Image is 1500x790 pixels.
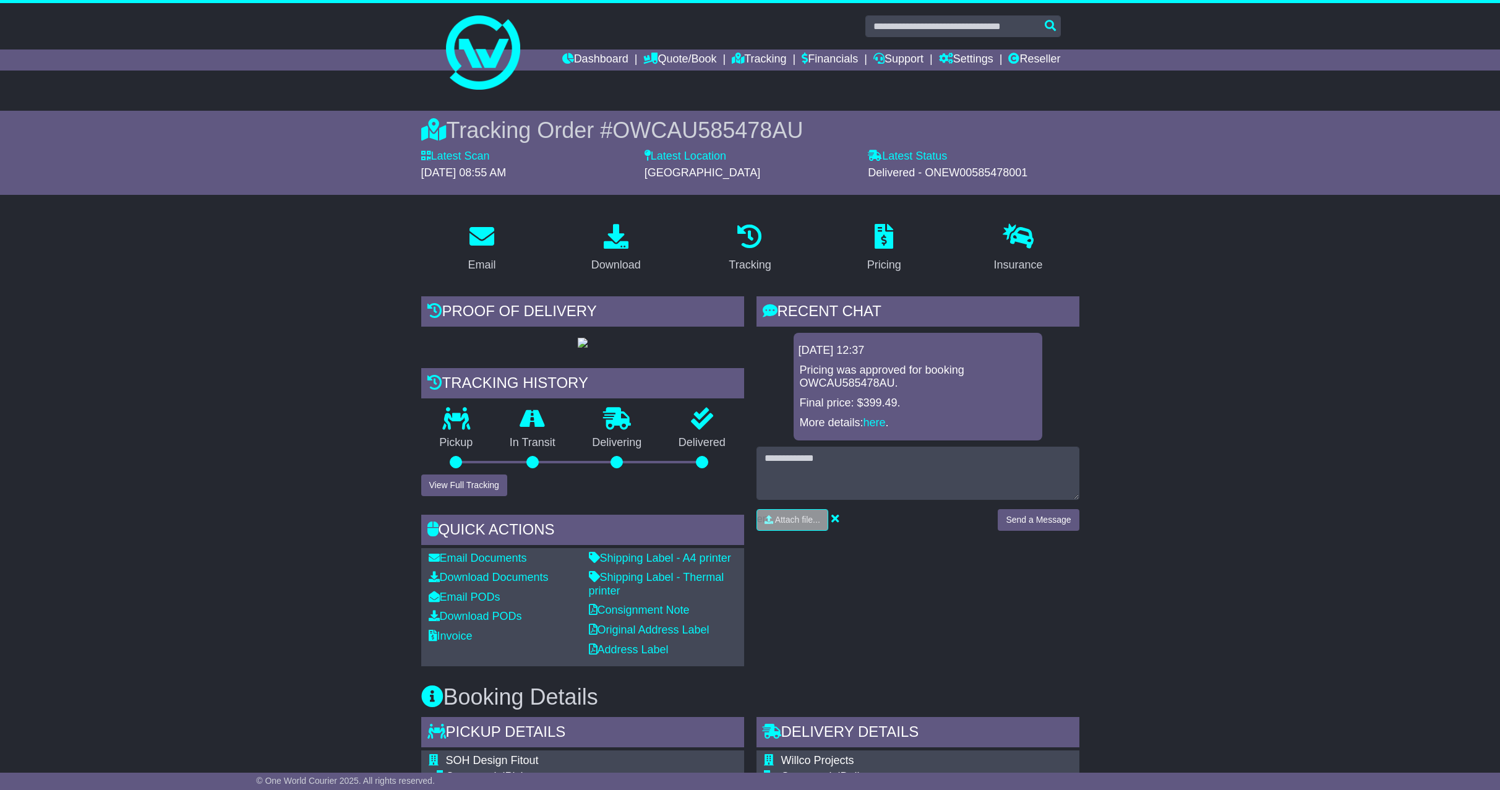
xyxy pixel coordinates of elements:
a: Email [460,220,504,278]
p: Delivered [660,436,744,450]
div: Tracking [729,257,771,273]
p: Final price: $399.49. [800,397,1036,410]
span: Willco Projects [781,754,854,766]
a: Download Documents [429,571,549,583]
a: Invoice [429,630,473,642]
div: Proof of Delivery [421,296,744,330]
a: Quote/Book [643,49,716,71]
span: [DATE] 08:55 AM [421,166,507,179]
div: RECENT CHAT [756,296,1079,330]
span: © One World Courier 2025. All rights reserved. [256,776,435,786]
div: Quick Actions [421,515,744,548]
a: Shipping Label - Thermal printer [589,571,724,597]
p: Delivering [574,436,661,450]
p: More details: . [800,416,1036,430]
span: SOH Design Fitout [446,754,539,766]
a: Original Address Label [589,624,709,636]
span: [GEOGRAPHIC_DATA] [645,166,760,179]
div: Pickup [446,770,648,784]
a: Support [873,49,924,71]
a: Settings [939,49,993,71]
a: Tracking [732,49,786,71]
div: Email [468,257,495,273]
p: Pricing was approved for booking OWCAU585478AU. [800,364,1036,390]
img: GetPodImage [578,338,588,348]
label: Latest Status [868,150,947,163]
label: Latest Location [645,150,726,163]
a: Financials [802,49,858,71]
span: Commercial [781,770,841,783]
a: Download PODs [429,610,522,622]
span: OWCAU585478AU [612,118,803,143]
p: Pickup [421,436,492,450]
h3: Booking Details [421,685,1079,710]
label: Latest Scan [421,150,490,163]
a: Dashboard [562,49,628,71]
p: In Transit [491,436,574,450]
div: [DATE] 12:37 [799,344,1037,358]
div: Download [591,257,641,273]
a: Download [583,220,649,278]
div: Delivery Details [756,717,1079,750]
a: Consignment Note [589,604,690,616]
a: Email PODs [429,591,500,603]
div: Pricing [867,257,901,273]
div: Tracking history [421,368,744,401]
div: Tracking Order # [421,117,1079,144]
a: Reseller [1008,49,1060,71]
a: Shipping Label - A4 printer [589,552,731,564]
a: here [864,416,886,429]
a: Insurance [986,220,1051,278]
div: Pickup Details [421,717,744,750]
span: Commercial [446,770,505,783]
a: Email Documents [429,552,527,564]
a: Tracking [721,220,779,278]
a: Pricing [859,220,909,278]
div: Delivery [781,770,1042,784]
a: Address Label [589,643,669,656]
span: Delivered - ONEW00585478001 [868,166,1027,179]
button: Send a Message [998,509,1079,531]
div: Insurance [994,257,1043,273]
button: View Full Tracking [421,474,507,496]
